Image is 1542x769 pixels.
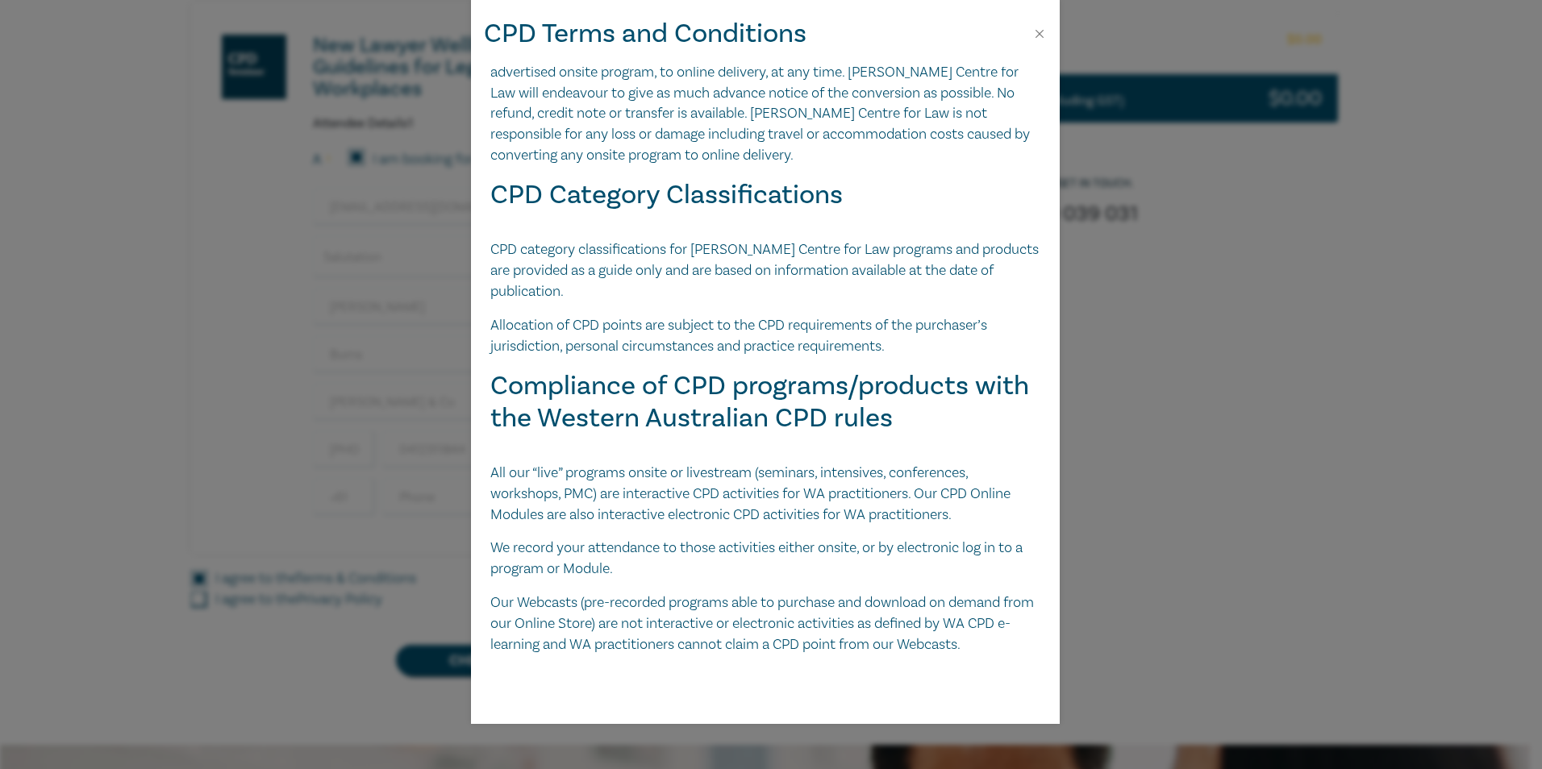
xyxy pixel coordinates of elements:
p: We record your attendance to those activities either onsite, or by electronic log in to a program... [490,538,1040,580]
h2: Compliance of CPD programs/products with the Western Australian CPD rules [490,370,1040,434]
button: Close [1032,27,1047,41]
p: Our Webcasts (pre-recorded programs able to purchase and download on demand from our Online Store... [490,592,1040,655]
h2: CPD Category Classifications [490,179,1040,211]
h2: CPD Terms and Conditions [484,13,806,54]
p: [PERSON_NAME] Centre for Law reserves the right to convert the delivery of an advertised onsite p... [490,41,1040,166]
p: All our “live” programs onsite or livestream (seminars, intensives, conferences, workshops, PMC) ... [490,463,1040,526]
p: CPD category classifications for [PERSON_NAME] Centre for Law programs and products are provided ... [490,239,1040,302]
p: Allocation of CPD points are subject to the CPD requirements of the purchaser’s jurisdiction, per... [490,315,1040,357]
